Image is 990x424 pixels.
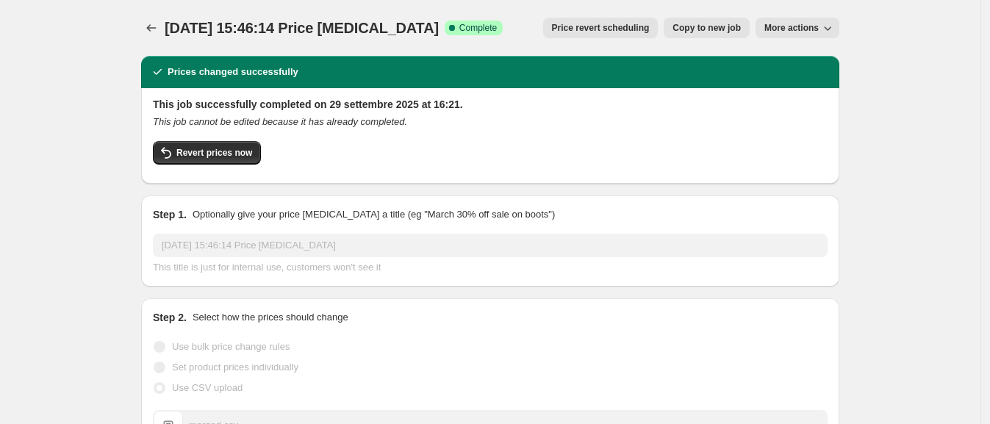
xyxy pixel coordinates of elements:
[153,97,828,112] h2: This job successfully completed on 29 settembre 2025 at 16:21.
[153,207,187,222] h2: Step 1.
[165,20,439,36] span: [DATE] 15:46:14 Price [MEDICAL_DATA]
[153,141,261,165] button: Revert prices now
[193,310,348,325] p: Select how the prices should change
[172,341,290,352] span: Use bulk price change rules
[459,22,497,34] span: Complete
[672,22,741,34] span: Copy to new job
[176,147,252,159] span: Revert prices now
[664,18,750,38] button: Copy to new job
[153,310,187,325] h2: Step 2.
[141,18,162,38] button: Price change jobs
[543,18,659,38] button: Price revert scheduling
[756,18,839,38] button: More actions
[764,22,819,34] span: More actions
[153,234,828,257] input: 30% off holiday sale
[153,262,381,273] span: This title is just for internal use, customers won't see it
[193,207,555,222] p: Optionally give your price [MEDICAL_DATA] a title (eg "March 30% off sale on boots")
[153,116,407,127] i: This job cannot be edited because it has already completed.
[552,22,650,34] span: Price revert scheduling
[168,65,298,79] h2: Prices changed successfully
[172,362,298,373] span: Set product prices individually
[172,382,243,393] span: Use CSV upload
